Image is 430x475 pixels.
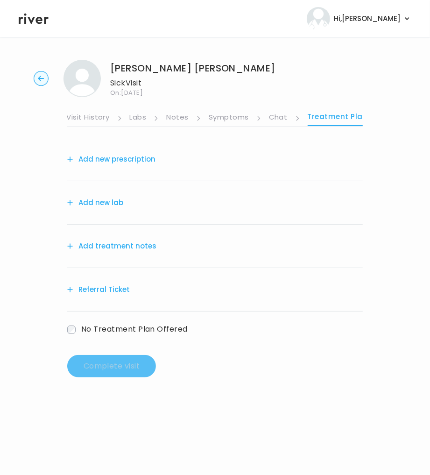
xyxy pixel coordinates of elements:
a: Visit History [66,111,109,126]
a: Symptoms [209,111,249,126]
a: Labs [130,111,147,126]
button: Add new prescription [67,153,155,166]
p: Sick Visit [110,77,275,90]
button: Referral Ticket [67,283,130,296]
img: user avatar [307,7,330,30]
img: MELISSA DILEN TREVIZO GOMEZ [63,60,101,97]
h1: [PERSON_NAME] [PERSON_NAME] [110,62,275,75]
a: Treatment Plan [308,110,368,126]
a: Chat [269,111,288,126]
a: Notes [166,111,188,126]
span: On: [DATE] [110,90,275,96]
button: Add new lab [67,196,123,209]
button: Complete visit [67,355,156,377]
button: user avatarHi,[PERSON_NAME] [307,7,411,30]
span: No Treatment Plan Offered [81,324,188,335]
button: Add treatment notes [67,240,156,253]
input: trackAbandonedVisit [67,326,76,334]
span: Hi, [PERSON_NAME] [334,12,401,25]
